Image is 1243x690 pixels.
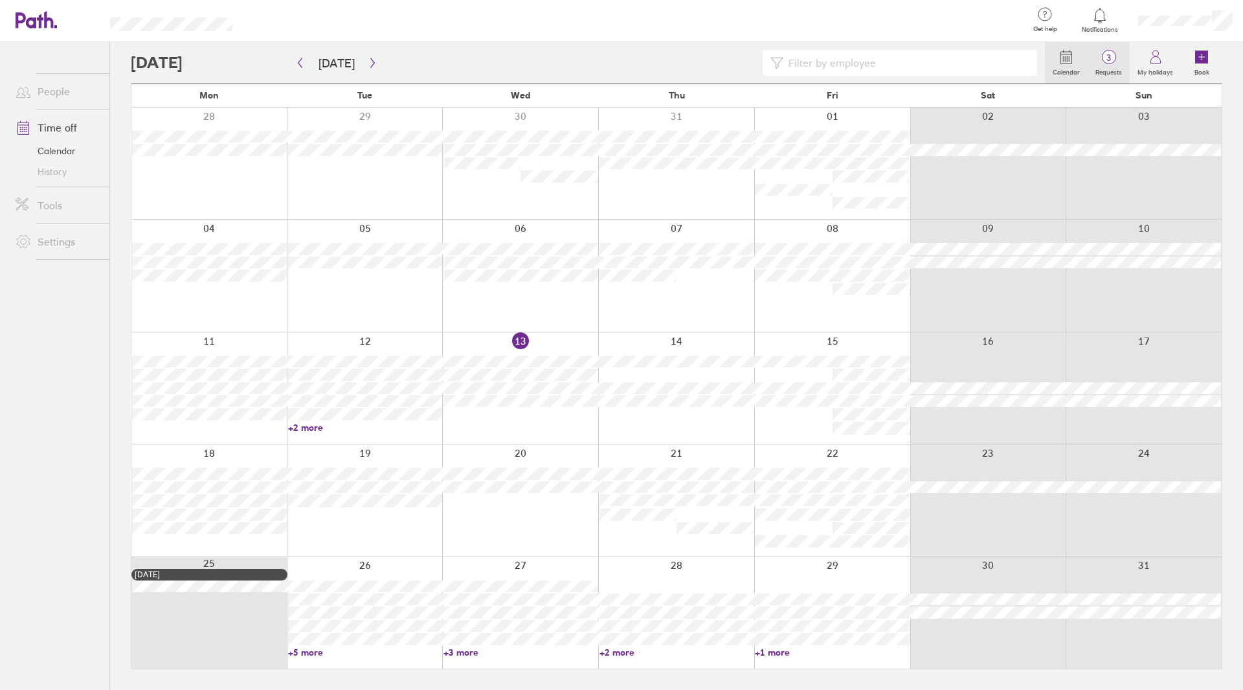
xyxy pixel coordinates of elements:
[443,647,598,658] a: +3 more
[288,422,443,433] a: +2 more
[5,161,109,182] a: History
[135,570,284,579] div: [DATE]
[1130,42,1181,84] a: My holidays
[1187,65,1217,76] label: Book
[981,90,995,100] span: Sat
[288,647,443,658] a: +5 more
[5,115,109,141] a: Time off
[357,90,372,100] span: Tue
[1079,26,1121,34] span: Notifications
[5,229,109,255] a: Settings
[1088,52,1130,63] span: 3
[827,90,838,100] span: Fri
[1045,65,1088,76] label: Calendar
[783,51,1029,75] input: Filter by employee
[1136,90,1152,100] span: Sun
[1045,42,1088,84] a: Calendar
[5,78,109,104] a: People
[755,647,910,658] a: +1 more
[1079,6,1121,34] a: Notifications
[199,90,219,100] span: Mon
[5,192,109,218] a: Tools
[1088,65,1130,76] label: Requests
[511,90,530,100] span: Wed
[1181,42,1222,84] a: Book
[669,90,685,100] span: Thu
[5,141,109,161] a: Calendar
[1130,65,1181,76] label: My holidays
[308,52,365,74] button: [DATE]
[1024,25,1066,33] span: Get help
[599,647,754,658] a: +2 more
[1088,42,1130,84] a: 3Requests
